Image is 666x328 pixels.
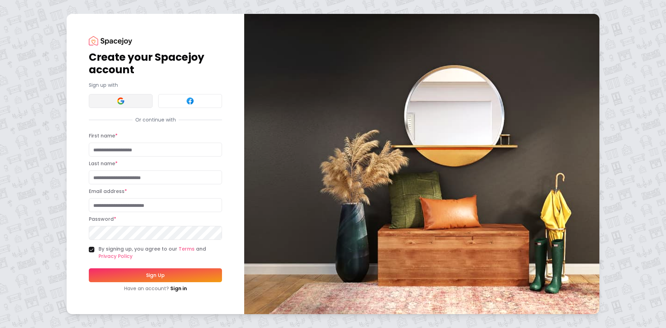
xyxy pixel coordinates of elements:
img: Spacejoy Logo [89,36,132,45]
span: Or continue with [133,116,179,123]
div: Have an account? [89,285,222,292]
button: Sign Up [89,268,222,282]
label: Email address [89,188,127,195]
label: First name [89,132,118,139]
a: Privacy Policy [99,253,133,260]
p: Sign up with [89,82,222,89]
h1: Create your Spacejoy account [89,51,222,76]
a: Terms [179,245,195,252]
img: Facebook signin [186,97,194,105]
label: Last name [89,160,118,167]
img: banner [244,14,599,314]
img: Google signin [117,97,125,105]
label: By signing up, you agree to our and [99,245,222,260]
a: Sign in [170,285,187,292]
label: Password [89,216,116,222]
